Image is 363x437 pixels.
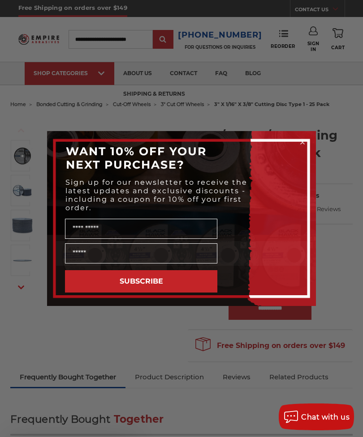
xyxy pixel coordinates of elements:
span: WANT 10% OFF YOUR NEXT PURCHASE? [66,144,207,171]
button: Chat with us [279,403,354,430]
input: Email [65,243,217,263]
button: Close dialog [298,138,307,147]
span: Sign up for our newsletter to receive the latest updates and exclusive discounts - including a co... [65,178,247,212]
button: SUBSCRIBE [65,270,217,293]
span: Chat with us [301,413,350,421]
